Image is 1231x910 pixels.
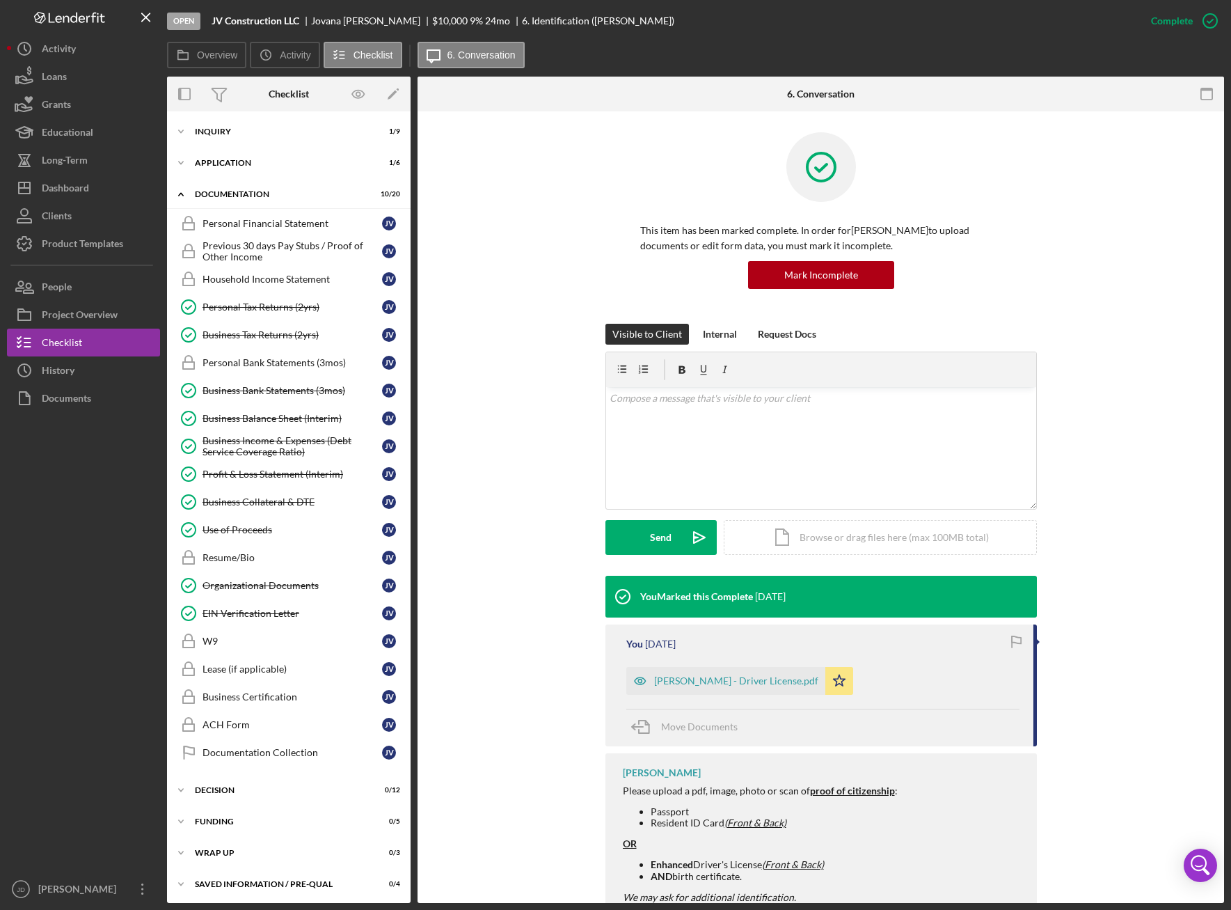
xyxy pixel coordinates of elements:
[195,159,365,167] div: Application
[42,118,93,150] div: Educational
[382,272,396,286] div: J V
[626,638,643,650] div: You
[202,357,382,368] div: Personal Bank Statements (3mos)
[42,273,72,304] div: People
[382,467,396,481] div: J V
[174,432,404,460] a: Business Income & Expenses (Debt Service Coverage Ratio)JV
[202,469,382,480] div: Profit & Loss Statement (Interim)
[202,719,382,730] div: ACH Form
[375,190,400,198] div: 10 / 20
[382,217,396,230] div: J V
[174,739,404,767] a: Documentation CollectionJV
[651,871,898,882] li: birth certificate.
[269,88,309,100] div: Checklist
[202,691,382,703] div: Business Certification
[202,301,382,313] div: Personal Tax Returns (2yrs)
[640,223,1002,254] p: This item has been marked complete. In order for [PERSON_NAME] to upload documents or edit form d...
[354,49,393,61] label: Checklist
[42,146,88,178] div: Long-Term
[202,747,382,758] div: Documentation Collection
[623,891,796,903] em: We may ask for additional identification.
[382,662,396,676] div: J V
[167,13,200,30] div: Open
[35,875,125,907] div: [PERSON_NAME]
[250,42,319,68] button: Activity
[755,591,786,602] time: 2025-09-11 18:01
[195,786,365,794] div: Decision
[470,15,483,26] div: 9 %
[748,261,894,289] button: Mark Incomplete
[375,159,400,167] div: 1 / 6
[724,817,786,829] em: (Front & Back)
[382,439,396,453] div: J V
[167,42,246,68] button: Overview
[42,230,123,261] div: Product Templates
[42,174,89,205] div: Dashboard
[7,63,160,91] a: Loans
[42,329,82,360] div: Checklist
[197,49,237,61] label: Overview
[651,870,672,882] strong: AND
[605,520,717,555] button: Send
[375,127,400,136] div: 1 / 9
[651,806,898,817] li: Passport
[174,655,404,683] a: Lease (if applicable)JV
[195,127,365,136] div: Inquiry
[7,91,160,118] a: Grants
[485,15,510,26] div: 24 mo
[696,324,744,345] button: Internal
[42,384,91,416] div: Documents
[202,435,382,457] div: Business Income & Expenses (Debt Service Coverage Ratio)
[7,146,160,174] button: Long-Term
[42,356,74,388] div: History
[174,572,404,599] a: Organizational DocumentsJV
[626,709,752,744] button: Move Documents
[418,42,525,68] button: 6. Conversation
[751,324,823,345] button: Request Docs
[7,301,160,329] button: Project Overview
[174,349,404,377] a: Personal Bank Statements (3mos)JV
[174,627,404,655] a: W9JV
[7,384,160,412] button: Documents
[703,324,737,345] div: Internal
[42,35,76,66] div: Activity
[174,405,404,432] a: Business Balance Sheet (Interim)JV
[7,273,160,301] a: People
[375,880,400,888] div: 0 / 4
[810,785,895,797] strong: proof of citizenship
[650,520,672,555] div: Send
[447,49,516,61] label: 6. Conversation
[382,551,396,565] div: J V
[654,675,818,687] div: [PERSON_NAME] - Driver License.pdf
[7,35,160,63] button: Activity
[605,324,689,345] button: Visible to Client
[7,356,160,384] button: History
[202,329,382,340] div: Business Tax Returns (2yrs)
[202,580,382,591] div: Organizational Documents
[1137,7,1224,35] button: Complete
[382,495,396,509] div: J V
[640,591,753,602] div: You Marked this Complete
[174,293,404,321] a: Personal Tax Returns (2yrs)JV
[382,634,396,648] div: J V
[375,786,400,794] div: 0 / 12
[195,849,365,857] div: Wrap up
[651,859,898,870] li: Driver's License
[174,210,404,237] a: Personal Financial StatementJV
[202,496,382,508] div: Business Collateral & DTE
[202,218,382,229] div: Personal Financial Statement
[651,858,693,870] strong: Enhanced
[195,880,365,888] div: Saved Information / Pre-Qual
[382,690,396,704] div: J V
[432,15,468,26] span: $10,000
[7,329,160,356] a: Checklist
[202,524,382,535] div: Use of Proceeds
[1151,7,1193,35] div: Complete
[382,411,396,425] div: J V
[311,15,432,26] div: Jovana [PERSON_NAME]
[42,91,71,122] div: Grants
[645,638,676,650] time: 2025-09-11 18:01
[623,785,898,797] div: Please upload a pdf, image, photo or scan of :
